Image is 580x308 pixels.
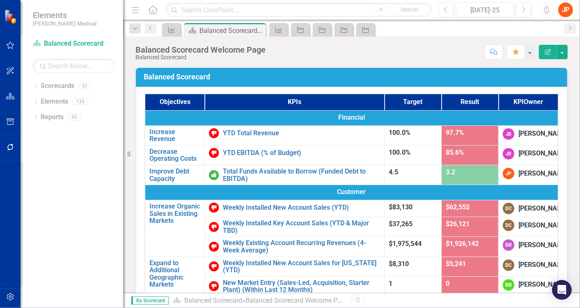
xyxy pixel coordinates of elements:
span: 97.7% [446,129,464,137]
h3: Balanced Scorecard [144,73,562,81]
span: $83,130 [389,203,413,211]
a: Scorecards [41,81,74,91]
img: Below Target [209,128,219,138]
a: Decrease Operating Costs [149,148,200,162]
a: Elements [41,97,68,107]
td: Double-Click to Edit [498,257,558,276]
a: Total Funds Available to Borrow (Funded Debt to EBITDA) [223,168,380,182]
td: Double-Click to Edit Right Click for Context Menu [205,165,385,185]
div: [PERSON_NAME] [518,221,568,230]
div: DR [503,239,514,251]
td: Double-Click to Edit Right Click for Context Menu [145,125,205,145]
div: [DATE]-25 [459,5,511,15]
div: DC [503,259,514,271]
a: Increase Organic Sales in Existing Markets [149,203,200,225]
td: Double-Click to Edit [145,185,558,200]
span: 100.0% [389,129,410,137]
div: JB [503,128,514,140]
input: Search Below... [33,59,115,73]
span: $1,975,544 [389,240,422,248]
td: Double-Click to Edit [498,217,558,237]
div: Balanced Scorecard [135,54,266,60]
td: Double-Click to Edit Right Click for Context Menu [205,125,385,145]
div: 51 [78,83,92,90]
span: $8,310 [389,260,409,268]
span: 1 [389,280,392,287]
input: Search ClearPoint... [166,3,432,17]
td: Double-Click to Edit Right Click for Context Menu [205,237,385,257]
a: YTD EBITDA (% of Budget) [223,149,380,157]
a: Expand to Additional Geographic Markets [149,259,200,288]
span: $62,552 [446,203,470,211]
td: Double-Click to Edit Right Click for Context Menu [145,145,205,165]
div: DC [503,203,514,214]
div: 133 [72,98,88,105]
div: 93 [68,113,81,120]
div: [PERSON_NAME] [518,149,568,158]
div: Balanced Scorecard Welcome Page [135,45,266,54]
a: Weekly Installed New Account Sales (YTD) [223,204,380,211]
span: Elements [33,10,96,20]
span: Customer [149,188,554,197]
td: Double-Click to Edit Right Click for Context Menu [205,276,385,296]
td: Double-Click to Edit [498,200,558,217]
a: Weekly Existing Account Recurring Revenues (4-Week Average) [223,239,380,254]
td: Double-Click to Edit [498,145,558,165]
div: JB [503,148,514,160]
td: Double-Click to Edit [498,237,558,257]
span: By Scorecard [131,296,169,305]
img: On or Above Target [209,170,219,180]
a: Weekly Installed Key Account Sales (YTD & Major TBD) [223,220,380,234]
span: 0 [446,280,449,287]
div: Balanced Scorecard Welcome Page [245,296,348,304]
button: JP [558,2,573,17]
td: Double-Click to Edit [498,165,558,185]
td: Double-Click to Edit Right Click for Context Menu [145,165,205,185]
img: ClearPoint Strategy [4,9,18,24]
div: BB [503,279,514,291]
td: Double-Click to Edit [145,110,558,125]
span: 4.5 [389,168,398,176]
small: [PERSON_NAME] Medical [33,20,96,27]
span: Financial [149,113,554,123]
a: Balanced Scorecard [33,39,115,49]
img: Below Target [209,262,219,271]
a: Reports [41,113,64,122]
img: Below Target [209,203,219,213]
a: New Market Entry (Sales-Led, Acquisition, Starter Plant) (Within Last 12 Months) [223,279,380,294]
div: [PERSON_NAME] [518,280,568,289]
div: [PERSON_NAME] [518,129,568,139]
img: Below Target [209,242,219,252]
div: [PERSON_NAME] [518,204,568,213]
td: Double-Click to Edit Right Click for Context Menu [205,257,385,276]
td: Double-Click to Edit Right Click for Context Menu [145,200,205,257]
td: Double-Click to Edit Right Click for Context Menu [205,200,385,217]
span: $1,926,142 [446,240,479,248]
div: [PERSON_NAME] [518,241,568,250]
a: YTD Total Revenue [223,130,380,137]
img: Below Target [209,281,219,291]
button: [DATE]-25 [456,2,514,17]
td: Double-Click to Edit [498,276,558,296]
span: 3.2 [446,168,455,176]
td: Double-Click to Edit [498,125,558,145]
a: Increase Revenue [149,128,200,143]
button: Search [389,4,430,16]
span: 85.6% [446,148,464,156]
div: DC [503,220,514,231]
div: » [173,296,346,306]
div: [PERSON_NAME] [518,260,568,270]
td: Double-Click to Edit Right Click for Context Menu [145,257,205,296]
span: $26,121 [446,220,470,228]
div: [PERSON_NAME] [518,169,568,178]
span: Search [401,6,418,13]
span: $5,241 [446,260,466,268]
td: Double-Click to Edit Right Click for Context Menu [205,217,385,237]
span: 100.0% [389,148,410,156]
div: JP [503,168,514,179]
a: Improve Debt Capacity [149,168,200,182]
div: Balanced Scorecard Welcome Page [199,25,264,36]
a: Balanced Scorecard [184,296,242,304]
span: $37,265 [389,220,413,228]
